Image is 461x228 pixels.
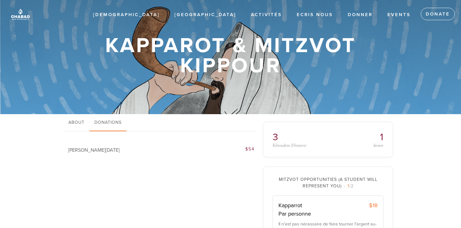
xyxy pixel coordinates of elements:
span: [PERSON_NAME][DATE] [68,147,120,153]
span: 1 [347,183,349,189]
a: Donations [89,114,127,132]
span: $ [369,202,373,209]
a: Ecris Nous [292,9,338,21]
a: About [63,114,89,132]
span: 3 [273,131,278,143]
a: Donate [421,8,455,20]
a: Donner [343,9,377,21]
div: Kiboudim (Honors) [273,143,326,148]
h1: Kapparot & Mitzvot Kippour [85,36,376,76]
span: Par personne [278,210,345,218]
div: donor [330,143,383,148]
a: Events [383,9,415,21]
a: [GEOGRAPHIC_DATA] [170,9,241,21]
a: Activités [246,9,287,21]
img: COC_Montreal_EXPORT4.png [9,3,32,25]
div: Mitzvot opportunities (A student will represent you) [273,176,383,189]
span: /2 [344,183,354,189]
h2: 1 [330,131,383,143]
a: [DEMOGRAPHIC_DATA] [88,9,164,21]
span: Kapparrot [278,202,302,209]
div: $54 [190,146,255,152]
span: 18 [373,202,377,209]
